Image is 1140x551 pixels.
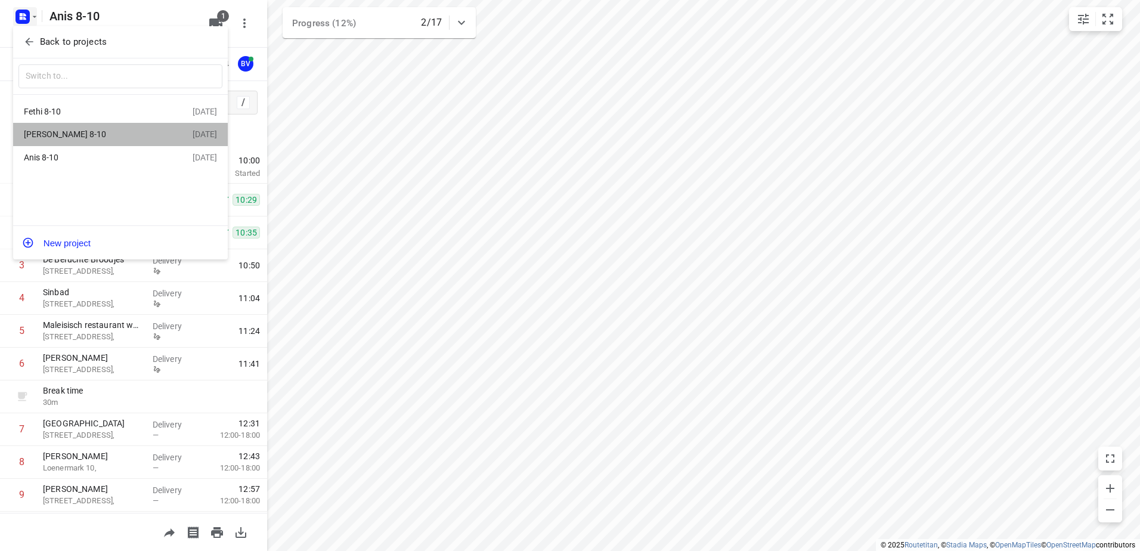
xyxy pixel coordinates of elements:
[18,32,222,52] button: Back to projects
[24,129,161,139] div: [PERSON_NAME] 8-10
[193,107,217,116] div: [DATE]
[40,35,107,49] p: Back to projects
[24,153,161,162] div: Anis 8-10
[13,123,228,146] div: [PERSON_NAME] 8-10[DATE]
[193,153,217,162] div: [DATE]
[13,231,228,255] button: New project
[13,100,228,123] div: Fethi 8-10[DATE]
[18,64,222,89] input: Switch to...
[13,146,228,169] div: Anis 8-10[DATE]
[193,129,217,139] div: [DATE]
[24,107,161,116] div: Fethi 8-10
